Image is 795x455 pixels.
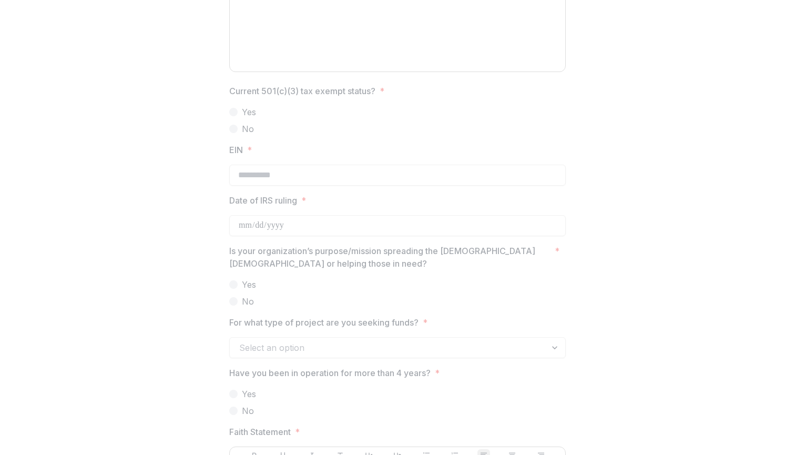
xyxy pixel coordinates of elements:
p: Date of IRS ruling [229,194,297,207]
p: Faith Statement [229,426,291,438]
p: Current 501(c)(3) tax exempt status? [229,85,375,97]
span: Yes [242,388,256,400]
span: No [242,295,254,308]
span: No [242,123,254,135]
span: No [242,405,254,417]
p: For what type of project are you seeking funds? [229,316,419,329]
span: Yes [242,278,256,291]
span: Yes [242,106,256,118]
p: Is your organization’s purpose/mission spreading the [DEMOGRAPHIC_DATA] [DEMOGRAPHIC_DATA] or hel... [229,245,551,270]
p: EIN [229,144,243,156]
p: Have you been in operation for more than 4 years? [229,367,431,379]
